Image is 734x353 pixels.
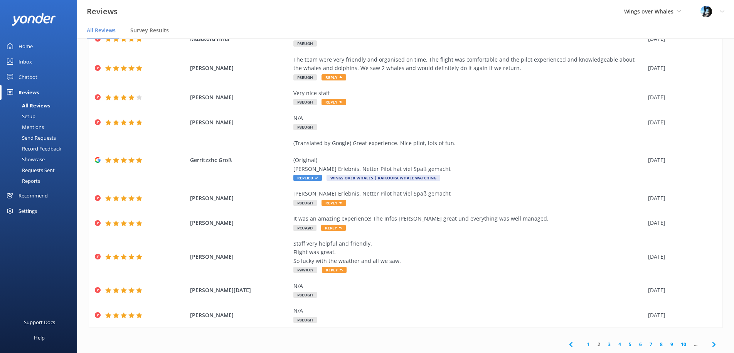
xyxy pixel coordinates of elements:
span: P8EUGH [293,200,317,206]
a: Showcase [5,154,77,165]
div: N/A [293,114,644,122]
div: N/A [293,282,644,290]
img: yonder-white-logo.png [12,13,56,26]
a: 5 [625,341,635,348]
div: Settings [19,203,37,219]
div: The team were very friendly and organised on time. The flight was comfortable and the pilot exper... [293,55,644,73]
a: Send Requests [5,132,77,143]
span: [PERSON_NAME] [190,253,289,261]
div: Help [34,330,45,345]
div: (Translated by Google) Great experience. Nice pilot, lots of fun. (Original) [PERSON_NAME] Erlebn... [293,139,644,174]
span: Survey Results [130,27,169,34]
div: [DATE] [648,253,712,261]
span: Reply [322,74,346,80]
a: 9 [667,341,677,348]
span: P8EUGH [293,99,317,105]
div: Chatbot [19,69,37,85]
div: Send Requests [5,132,56,143]
a: 6 [635,341,646,348]
a: 8 [656,341,667,348]
a: 3 [604,341,614,348]
span: All Reviews [87,27,116,34]
h3: Reviews [87,5,118,18]
a: 7 [646,341,656,348]
div: Very nice staff [293,89,644,97]
span: Wings Over Whales | Kaikōura Whale Watching [327,175,440,181]
span: PCUA9D [293,225,316,231]
div: Recommend [19,188,48,203]
span: [PERSON_NAME] [190,64,289,72]
img: 145-1635463833.jpg [700,6,712,17]
div: [DATE] [648,156,712,164]
a: Mentions [5,122,77,132]
div: [DATE] [648,219,712,227]
span: Replied [293,175,322,181]
span: [PERSON_NAME] [190,93,289,102]
span: Masatora Hirai [190,35,289,43]
span: Wings over Whales [624,8,673,15]
div: It was an amazing experience! The Infos [PERSON_NAME] great und everything was well managed. [293,214,644,223]
div: Reviews [19,85,39,100]
a: 1 [583,341,594,348]
span: [PERSON_NAME] [190,311,289,320]
div: [DATE] [648,286,712,294]
div: Setup [5,111,35,122]
span: [PERSON_NAME] [190,118,289,127]
div: [DATE] [648,35,712,43]
a: Record Feedback [5,143,77,154]
span: Gerritzzhc Groß [190,156,289,164]
a: Reports [5,176,77,186]
div: Support Docs [24,315,55,330]
div: Showcase [5,154,45,165]
span: [PERSON_NAME] [190,194,289,202]
span: P8EUGH [293,317,317,323]
div: [PERSON_NAME] Erlebnis. Netter Pilot hat viel Spaß gemacht [293,189,644,198]
span: ... [690,341,701,348]
span: P8EUGH [293,40,317,47]
div: Requests Sent [5,165,55,176]
div: Reports [5,176,40,186]
a: Requests Sent [5,165,77,176]
div: Staff very helpful and friendly. Flight was great. So lucky with the weather and all we saw. [293,239,644,265]
span: Reply [321,225,346,231]
div: [DATE] [648,93,712,102]
div: [DATE] [648,118,712,127]
span: Reply [322,99,346,105]
span: [PERSON_NAME][DATE] [190,286,289,294]
div: [DATE] [648,311,712,320]
div: Mentions [5,122,44,132]
div: [DATE] [648,64,712,72]
span: Reply [322,200,346,206]
span: P9WXXY [293,267,317,273]
span: P8EUGH [293,124,317,130]
div: All Reviews [5,100,50,111]
span: P8EUGH [293,74,317,80]
div: Inbox [19,54,32,69]
a: 4 [614,341,625,348]
div: Record Feedback [5,143,61,154]
a: 2 [594,341,604,348]
div: N/A [293,306,644,315]
span: [PERSON_NAME] [190,219,289,227]
span: Reply [322,267,347,273]
div: [DATE] [648,194,712,202]
a: Setup [5,111,77,122]
span: P8EUGH [293,292,317,298]
a: All Reviews [5,100,77,111]
div: Home [19,38,33,54]
a: 10 [677,341,690,348]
